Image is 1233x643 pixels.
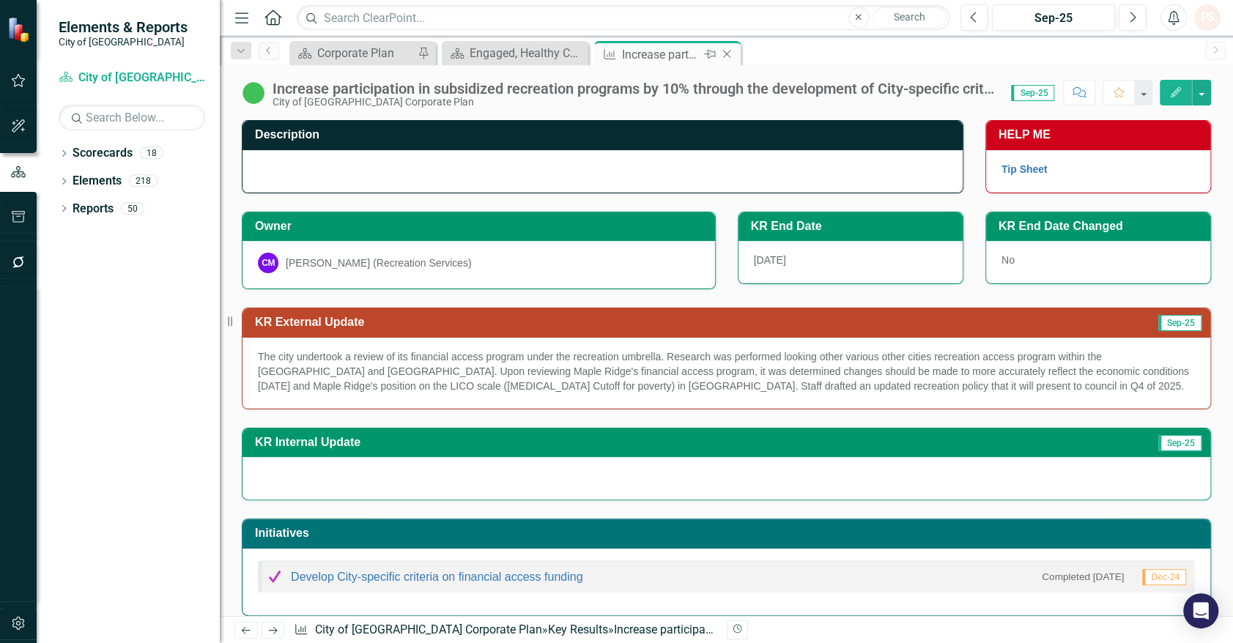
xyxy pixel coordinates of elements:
div: CM [258,253,278,273]
h3: KR External Update [255,316,928,329]
input: Search Below... [59,105,205,130]
span: Search [893,11,925,23]
div: 50 [121,202,144,215]
a: Scorecards [73,145,133,162]
a: Corporate Plan [293,44,414,62]
small: City of [GEOGRAPHIC_DATA] [59,36,188,48]
span: [DATE] [754,254,786,266]
a: City of [GEOGRAPHIC_DATA] Corporate Plan [315,622,542,636]
img: Complete [266,568,284,585]
img: ClearPoint Strategy [7,16,33,42]
a: Reports [73,201,114,218]
div: Engaged, Healthy Community [470,44,585,62]
a: Engaged, Healthy Community [445,44,585,62]
div: 218 [129,175,158,187]
div: Increase participation in subsidized recreation programs by 10% through the development of City-s... [622,45,700,64]
button: Sep-25 [992,4,1115,31]
p: The city undertook a review of its financial access program under the recreation umbrella. Resear... [258,349,1195,393]
h3: KR Internal Update [255,436,921,449]
div: Corporate Plan [317,44,414,62]
h3: Owner [255,220,708,233]
a: Elements [73,173,122,190]
button: PS [1194,4,1221,31]
span: Dec-24 [1142,569,1186,585]
a: City of [GEOGRAPHIC_DATA] Corporate Plan [59,70,205,86]
h3: Description [255,128,955,141]
img: In Progress [242,81,265,105]
a: Tip Sheet [1001,163,1048,175]
h3: KR End Date Changed [999,220,1203,233]
span: Sep-25 [1158,315,1201,331]
div: [PERSON_NAME] (Recreation Services) [286,256,472,270]
div: 18 [140,147,163,160]
div: Open Intercom Messenger [1183,593,1218,628]
input: Search ClearPoint... [297,5,949,31]
div: Sep-25 [997,10,1110,27]
span: Sep-25 [1158,435,1201,451]
button: Search [873,7,946,28]
a: Develop City-specific criteria on financial access funding [291,570,582,583]
span: Elements & Reports [59,18,188,36]
div: » » [294,622,715,639]
h3: HELP ME [999,128,1203,141]
h3: KR End Date [751,220,955,233]
a: Key Results [548,622,608,636]
div: City of [GEOGRAPHIC_DATA] Corporate Plan [273,97,996,108]
div: Increase participation in subsidized recreation programs by 10% through the development of City-s... [273,81,996,97]
span: Sep-25 [1011,85,1054,101]
h3: Initiatives [255,527,1203,540]
small: Completed [DATE] [1042,570,1124,584]
span: No [1001,254,1015,266]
